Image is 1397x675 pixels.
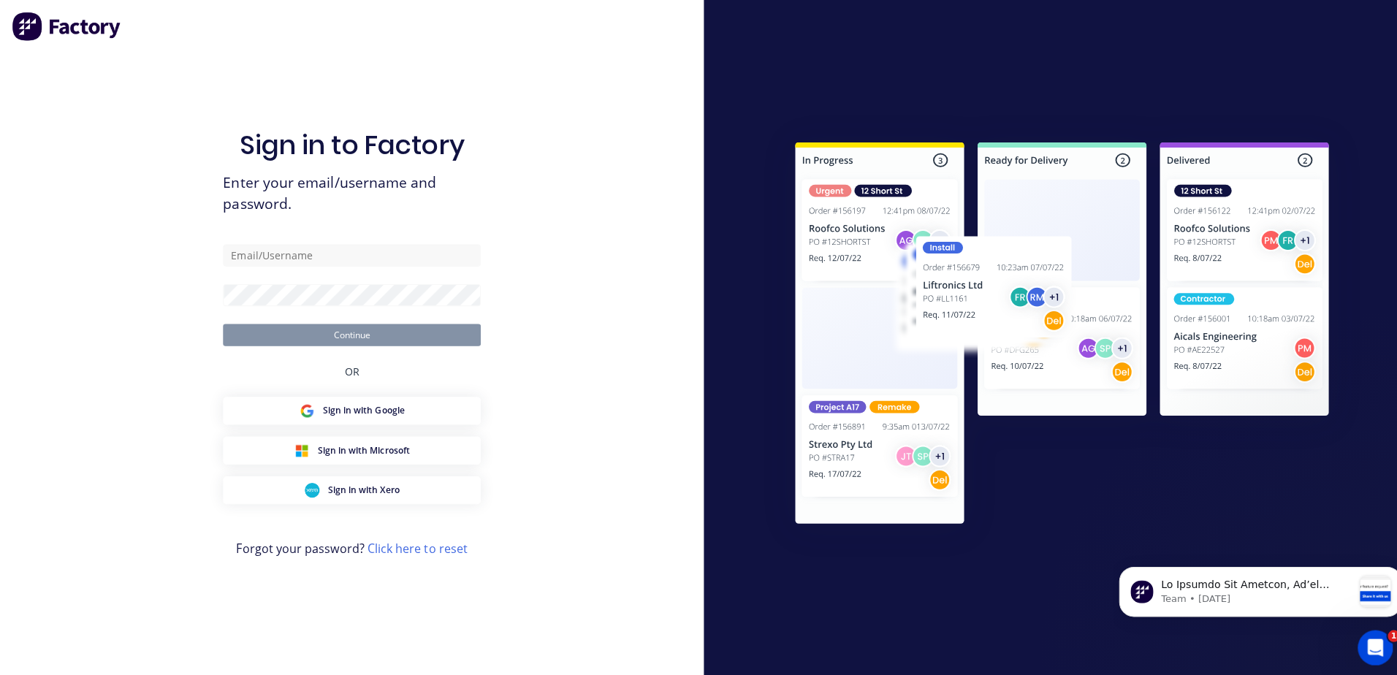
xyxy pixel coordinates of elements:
[1377,625,1389,637] span: 1
[757,112,1351,554] img: Sign in
[221,243,477,264] input: Email/Username
[302,479,317,494] img: Xero Sign in
[1105,533,1397,636] iframe: Intercom notifications message
[221,394,477,422] button: Google Sign inSign in with Google
[297,400,312,415] img: Google Sign in
[221,433,477,461] button: Microsoft Sign inSign in with Microsoft
[321,401,402,414] span: Sign in with Google
[1347,625,1382,660] iframe: Intercom live chat
[365,536,464,552] a: Click here to reset
[237,128,461,159] h1: Sign in to Factory
[292,440,307,454] img: Microsoft Sign in
[221,321,477,343] button: Continue
[235,535,464,553] span: Forgot your password?
[221,171,477,213] span: Enter your email/username and password.
[47,55,237,68] p: Message from Team, sent 1w ago
[221,473,477,500] button: Xero Sign inSign in with Xero
[316,441,407,454] span: Sign in with Microsoft
[12,12,121,41] img: Factory
[326,480,397,493] span: Sign in with Xero
[342,343,357,394] div: OR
